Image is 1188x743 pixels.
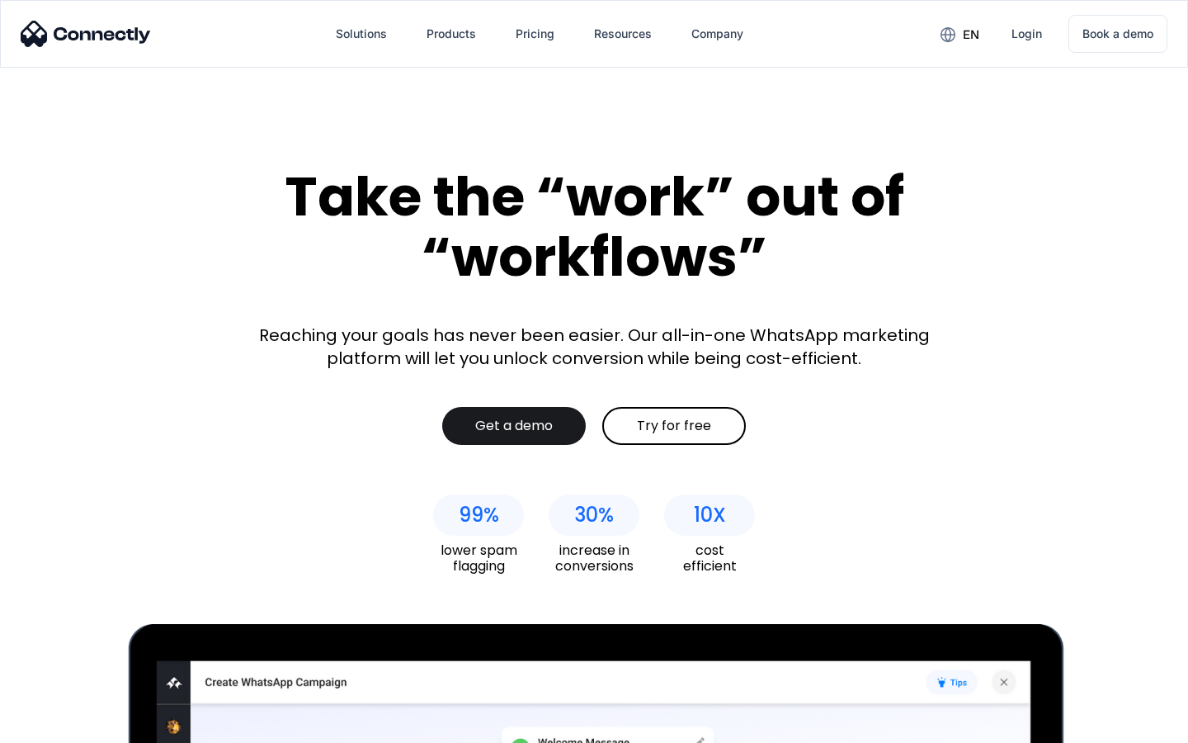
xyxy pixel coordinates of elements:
[1011,22,1042,45] div: Login
[459,504,499,527] div: 99%
[549,542,639,574] div: increase in conversions
[427,22,476,45] div: Products
[247,324,940,370] div: Reaching your goals has never been easier. Our all-in-one WhatsApp marketing platform will let yo...
[16,714,99,737] aside: Language selected: English
[442,407,586,445] a: Get a demo
[33,714,99,737] ul: Language list
[574,504,614,527] div: 30%
[516,22,554,45] div: Pricing
[998,14,1055,54] a: Login
[502,14,568,54] a: Pricing
[637,418,711,434] div: Try for free
[336,22,387,45] div: Solutions
[1068,15,1167,53] a: Book a demo
[223,167,965,286] div: Take the “work” out of “workflows”
[594,22,652,45] div: Resources
[433,542,524,574] div: lower spam flagging
[664,542,755,574] div: cost efficient
[694,504,726,527] div: 10X
[963,23,979,46] div: en
[21,21,151,47] img: Connectly Logo
[475,418,553,434] div: Get a demo
[691,22,743,45] div: Company
[602,407,746,445] a: Try for free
